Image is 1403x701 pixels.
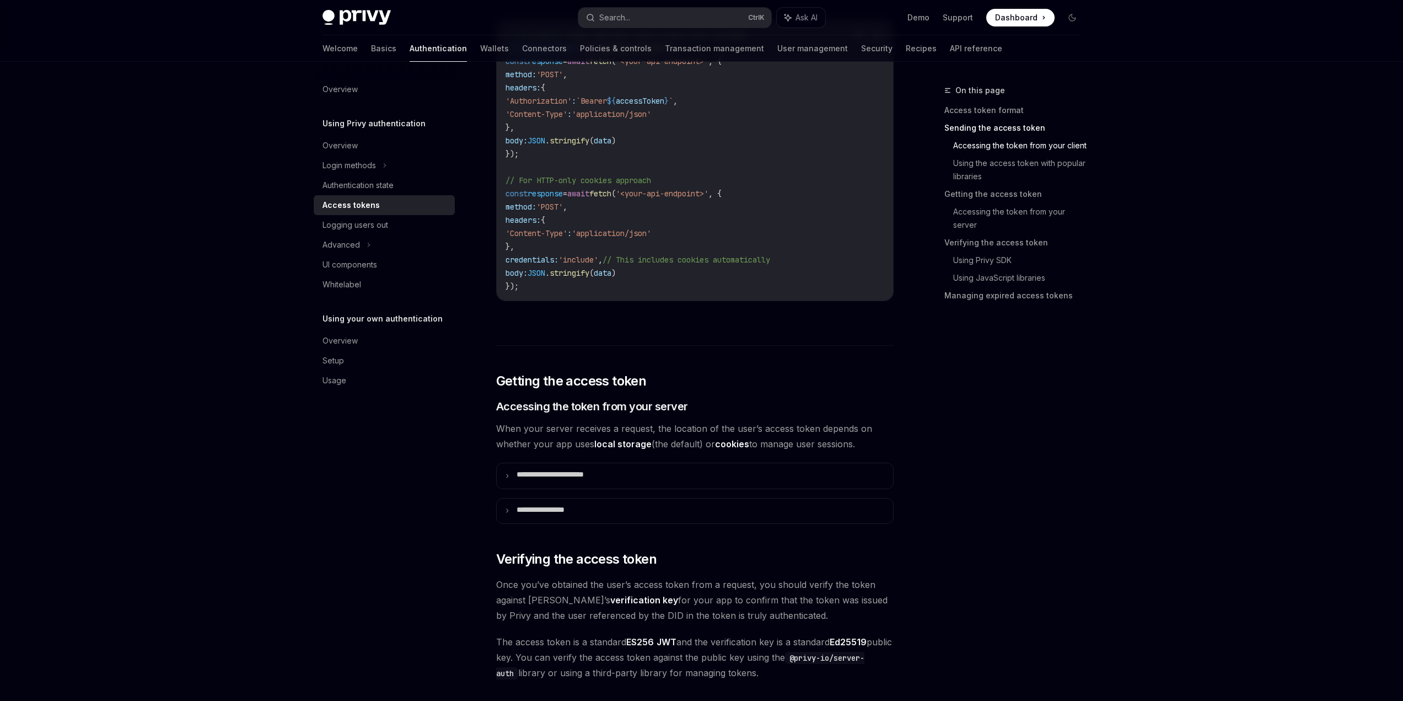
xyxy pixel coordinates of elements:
span: JSON [528,268,545,278]
span: 'application/json' [572,109,651,119]
span: headers: [506,83,541,93]
span: response [528,56,563,66]
a: Security [861,35,893,62]
strong: cookies [715,438,749,450]
span: = [563,56,567,66]
a: API reference [950,35,1002,62]
span: ` [669,96,673,106]
span: '<your-api-endpoint>' [616,189,708,199]
span: , [673,96,678,106]
span: Dashboard [995,12,1038,23]
a: User management [777,35,848,62]
h5: Using Privy authentication [322,117,426,130]
a: Overview [314,79,455,99]
span: }, [506,242,514,251]
span: stringify [550,268,589,278]
span: 'POST' [536,69,563,79]
span: , [563,202,567,212]
span: stringify [550,136,589,146]
div: Authentication state [322,179,394,192]
img: dark logo [322,10,391,25]
button: Ask AI [777,8,825,28]
a: Connectors [522,35,567,62]
span: { [541,83,545,93]
span: ) [611,136,616,146]
span: 'POST' [536,202,563,212]
span: body: [506,136,528,146]
span: , { [708,56,722,66]
span: data [594,268,611,278]
a: Policies & controls [580,35,652,62]
span: Accessing the token from your server [496,399,688,414]
a: Recipes [906,35,937,62]
span: headers: [506,215,541,225]
div: Usage [322,374,346,387]
div: UI components [322,258,377,271]
a: JWT [657,636,676,648]
span: 'application/json' [572,228,651,238]
a: Demo [907,12,929,23]
a: Usage [314,371,455,390]
span: response [528,189,563,199]
span: // For HTTP-only cookies approach [506,175,651,185]
span: = [563,189,567,199]
span: On this page [955,84,1005,97]
a: Access token format [944,101,1090,119]
span: const [506,56,528,66]
h5: Using your own authentication [322,312,443,325]
a: ES256 [626,636,654,648]
a: Authentication state [314,175,455,195]
a: Verifying the access token [944,234,1090,251]
span: ) [611,268,616,278]
span: }, [506,122,514,132]
strong: verification key [610,595,678,606]
a: Welcome [322,35,358,62]
a: Basics [371,35,396,62]
div: Login methods [322,159,376,172]
span: { [541,215,545,225]
div: Whitelabel [322,278,361,291]
div: Logging users out [322,218,388,232]
button: Toggle dark mode [1063,9,1081,26]
span: ( [611,189,616,199]
span: When your server receives a request, the location of the user’s access token depends on whether y... [496,421,894,452]
span: } [664,96,669,106]
a: Ed25519 [830,636,867,648]
span: Getting the access token [496,372,647,390]
span: JSON [528,136,545,146]
a: Overview [314,136,455,156]
a: Authentication [410,35,467,62]
a: Dashboard [986,9,1055,26]
span: . [545,136,550,146]
a: Transaction management [665,35,764,62]
span: '<your-api-endpoint>' [616,56,708,66]
span: // This includes cookies automatically [603,255,770,265]
span: : [567,228,572,238]
a: Using Privy SDK [953,251,1090,269]
a: Sending the access token [944,119,1090,137]
a: Logging users out [314,215,455,235]
div: Access tokens [322,199,380,212]
span: }); [506,281,519,291]
span: ( [589,268,594,278]
span: 'include' [558,255,598,265]
span: method: [506,69,536,79]
span: . [545,268,550,278]
a: Support [943,12,973,23]
span: fetch [589,189,611,199]
span: Once you’ve obtained the user’s access token from a request, you should verify the token against ... [496,577,894,623]
span: await [567,56,589,66]
span: accessToken [616,96,664,106]
span: data [594,136,611,146]
span: fetch [589,56,611,66]
div: Advanced [322,238,360,251]
a: Wallets [480,35,509,62]
a: Accessing the token from your server [953,203,1090,234]
span: 'Authorization' [506,96,572,106]
a: Using JavaScript libraries [953,269,1090,287]
div: Overview [322,83,358,96]
a: Using the access token with popular libraries [953,154,1090,185]
button: Search...CtrlK [578,8,771,28]
span: ( [589,136,594,146]
div: Overview [322,334,358,347]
